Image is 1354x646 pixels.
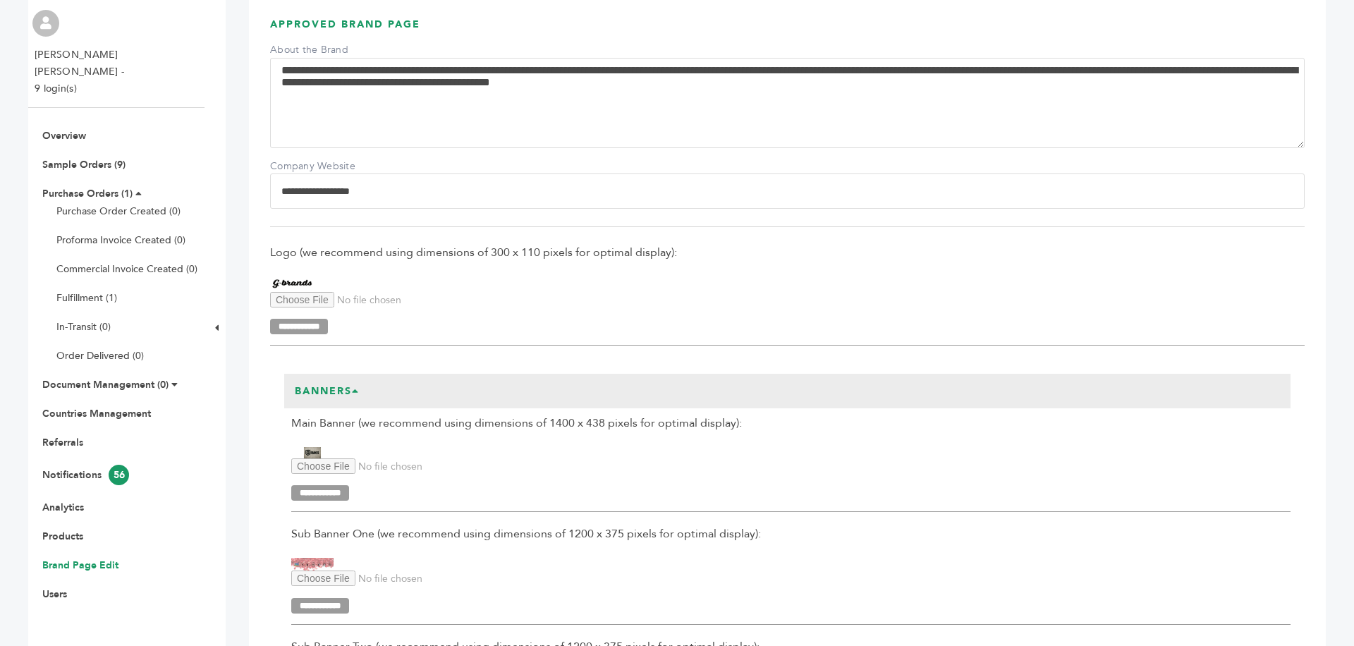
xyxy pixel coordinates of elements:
a: Brand Page Edit [42,559,118,572]
a: Notifications56 [42,468,129,482]
a: Referrals [42,436,83,449]
a: Commercial Invoice Created (0) [56,262,197,276]
a: Order Delivered (0) [56,349,144,362]
span: Main Banner (we recommend using dimensions of 1400 x 438 pixels for optimal display): [291,415,1291,431]
a: Purchase Order Created (0) [56,205,181,218]
a: Purchase Orders (1) [42,187,133,200]
a: Users [42,587,67,601]
h3: Banners [284,374,370,409]
a: Products [42,530,83,543]
li: [PERSON_NAME] [PERSON_NAME] - 9 login(s) [35,47,200,97]
a: Overview [42,129,86,142]
img: G-Brands [291,447,334,458]
a: Fulfillment (1) [56,291,117,305]
a: Countries Management [42,407,151,420]
img: G-Brands [270,276,312,292]
a: Analytics [42,501,84,514]
a: Sample Orders (9) [42,158,126,171]
a: Document Management (0) [42,378,169,391]
a: In-Transit (0) [56,320,111,334]
img: profile.png [32,10,59,37]
span: 56 [109,465,129,485]
h3: APPROVED BRAND PAGE [270,18,1305,42]
span: Sub Banner One (we recommend using dimensions of 1200 x 375 pixels for optimal display): [291,526,1291,542]
span: Logo (we recommend using dimensions of 300 x 110 pixels for optimal display): [270,245,1305,260]
label: About the Brand [270,43,369,57]
label: Company Website [270,159,369,173]
a: Proforma Invoice Created (0) [56,233,185,247]
img: G-Brands [291,558,334,571]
